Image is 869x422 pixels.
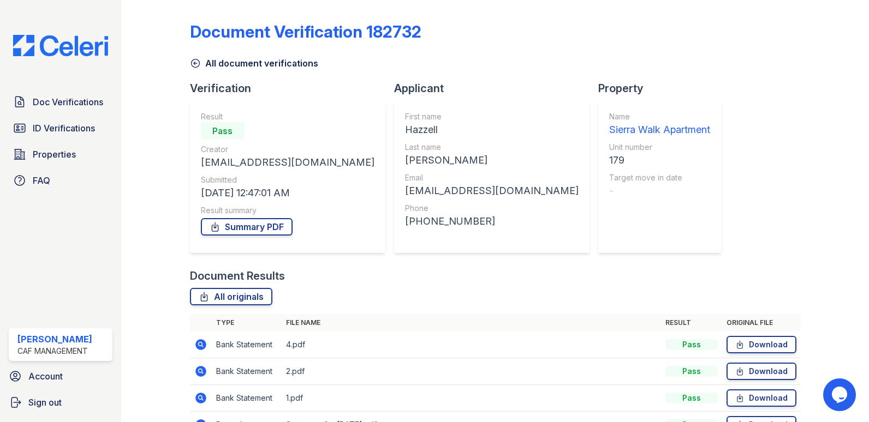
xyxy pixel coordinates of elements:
div: Document Verification 182732 [190,22,421,41]
div: [EMAIL_ADDRESS][DOMAIN_NAME] [201,155,374,170]
div: Creator [201,144,374,155]
td: Bank Statement [212,331,282,358]
a: Download [727,336,796,353]
div: Target move in date [609,172,710,183]
div: [DATE] 12:47:01 AM [201,185,374,201]
td: Bank Statement [212,385,282,412]
a: Download [727,389,796,407]
div: Pass [665,366,718,377]
div: Submitted [201,174,374,185]
div: Email [405,172,579,183]
div: Unit number [609,142,710,153]
th: Original file [722,314,801,331]
td: 1.pdf [282,385,661,412]
a: Doc Verifications [9,91,112,113]
div: 179 [609,153,710,168]
div: Last name [405,142,579,153]
th: Result [661,314,722,331]
td: 2.pdf [282,358,661,385]
div: Applicant [394,81,598,96]
div: [PHONE_NUMBER] [405,214,579,229]
th: Type [212,314,282,331]
span: Sign out [28,396,62,409]
th: File name [282,314,661,331]
div: [PERSON_NAME] [405,153,579,168]
a: Account [4,365,117,387]
div: Document Results [190,268,285,284]
a: All document verifications [190,57,318,70]
a: Summary PDF [201,218,293,236]
a: Sign out [4,391,117,413]
td: Bank Statement [212,358,282,385]
a: Name Sierra Walk Apartment [609,111,710,137]
td: 4.pdf [282,331,661,358]
a: ID Verifications [9,117,112,139]
div: Verification [190,81,394,96]
a: FAQ [9,170,112,191]
div: Phone [405,203,579,214]
div: Hazzell [405,122,579,137]
img: CE_Logo_Blue-a8612792a0a2168367f1c8372b55b34899dd931a85d93a1a3d3e32e68fde9ad4.png [4,35,117,56]
div: Name [609,111,710,122]
div: Result summary [201,205,374,216]
div: Sierra Walk Apartment [609,122,710,137]
span: ID Verifications [33,122,95,135]
a: Download [727,363,796,380]
span: Account [28,370,63,383]
div: Result [201,111,374,122]
div: Pass [201,122,245,140]
div: [EMAIL_ADDRESS][DOMAIN_NAME] [405,183,579,198]
div: Property [598,81,730,96]
div: - [609,183,710,198]
div: CAF Management [17,346,92,357]
span: Doc Verifications [33,95,103,108]
iframe: chat widget [823,378,858,411]
div: [PERSON_NAME] [17,333,92,346]
div: Pass [665,393,718,403]
a: Properties [9,143,112,165]
a: All originals [190,288,272,305]
div: First name [405,111,579,122]
span: Properties [33,148,76,161]
span: FAQ [33,174,50,187]
div: Pass [665,339,718,350]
